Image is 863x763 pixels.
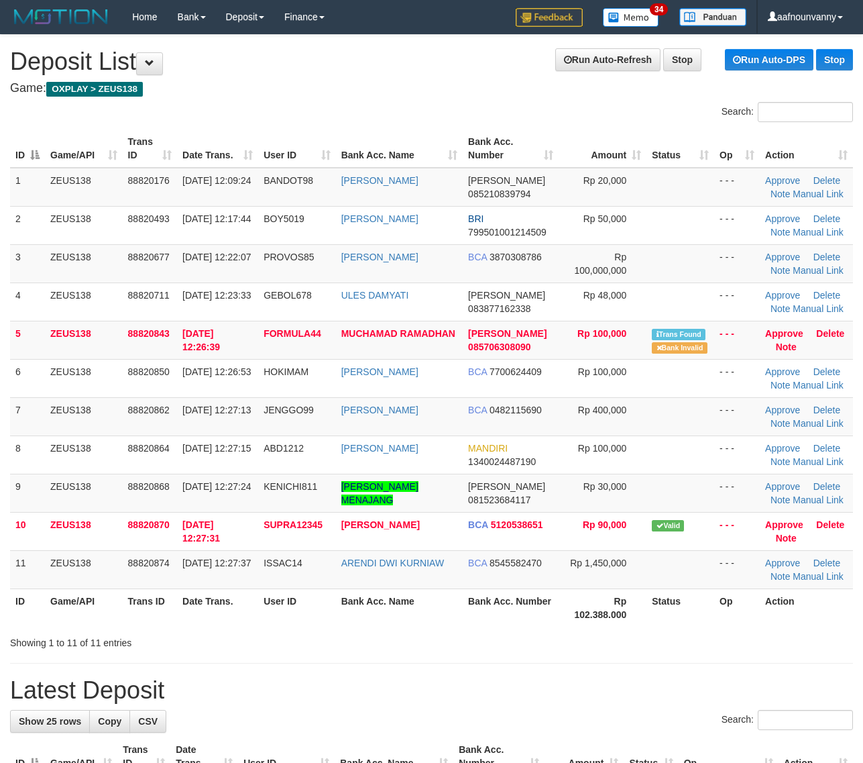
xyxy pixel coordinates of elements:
[341,213,418,224] a: [PERSON_NAME]
[10,7,112,27] img: MOTION_logo.png
[490,405,542,415] span: Copy 0482115690 to clipboard
[603,8,659,27] img: Button%20Memo.svg
[816,519,844,530] a: Delete
[583,175,627,186] span: Rp 20,000
[10,512,45,550] td: 10
[765,213,800,224] a: Approve
[341,328,455,339] a: MUCHAMAD RAMADHAN
[770,456,791,467] a: Note
[813,481,840,492] a: Delete
[583,519,626,530] span: Rp 90,000
[574,252,626,276] span: Rp 100,000,000
[646,130,714,168] th: Status: activate to sort column ascending
[10,48,853,75] h1: Deposit List
[760,130,853,168] th: Action: activate to sort column ascending
[182,328,220,352] span: [DATE] 12:26:39
[765,290,800,301] a: Approve
[770,418,791,429] a: Note
[793,380,844,391] a: Manual Link
[10,436,45,474] td: 8
[468,495,530,505] span: Copy 081523684117 to clipboard
[10,206,45,244] td: 2
[490,366,542,377] span: Copy 7700624409 to clipboard
[770,189,791,199] a: Note
[264,519,323,530] span: SUPRA12345
[468,342,530,352] span: Copy 085706308090 to clipboard
[813,558,840,568] a: Delete
[463,589,559,627] th: Bank Acc. Number
[341,519,420,530] a: [PERSON_NAME]
[583,213,627,224] span: Rp 50,000
[46,82,143,97] span: OXPLAY > ZEUS138
[490,558,542,568] span: Copy 8545582470 to clipboard
[341,252,418,262] a: [PERSON_NAME]
[182,366,251,377] span: [DATE] 12:26:53
[816,49,853,70] a: Stop
[714,550,760,589] td: - - -
[793,418,844,429] a: Manual Link
[813,175,840,186] a: Delete
[10,82,853,95] h4: Game:
[793,495,844,505] a: Manual Link
[129,710,166,733] a: CSV
[336,130,463,168] th: Bank Acc. Name: activate to sort column ascending
[45,283,123,321] td: ZEUS138
[341,443,418,454] a: [PERSON_NAME]
[555,48,660,71] a: Run Auto-Refresh
[714,321,760,359] td: - - -
[341,175,418,186] a: [PERSON_NAME]
[758,710,853,730] input: Search:
[663,48,701,71] a: Stop
[770,265,791,276] a: Note
[264,443,304,454] span: ABD1212
[128,558,170,568] span: 88820874
[714,283,760,321] td: - - -
[770,303,791,314] a: Note
[45,130,123,168] th: Game/API: activate to sort column ascending
[45,550,123,589] td: ZEUS138
[10,244,45,283] td: 3
[128,481,170,492] span: 88820868
[128,366,170,377] span: 88820850
[45,436,123,474] td: ZEUS138
[10,589,45,627] th: ID
[341,366,418,377] a: [PERSON_NAME]
[182,213,251,224] span: [DATE] 12:17:44
[813,213,840,224] a: Delete
[646,589,714,627] th: Status
[10,710,90,733] a: Show 25 rows
[182,290,251,301] span: [DATE] 12:23:33
[10,283,45,321] td: 4
[765,558,800,568] a: Approve
[468,328,546,339] span: [PERSON_NAME]
[182,481,251,492] span: [DATE] 12:27:24
[793,265,844,276] a: Manual Link
[463,130,559,168] th: Bank Acc. Number: activate to sort column ascending
[128,175,170,186] span: 88820176
[177,589,258,627] th: Date Trans.
[341,290,409,301] a: ULES DAMYATI
[10,550,45,589] td: 11
[776,533,797,544] a: Note
[45,244,123,283] td: ZEUS138
[19,716,81,727] span: Show 25 rows
[10,321,45,359] td: 5
[177,130,258,168] th: Date Trans.: activate to sort column ascending
[264,481,317,492] span: KENICHI811
[652,329,705,340] span: Similar transaction found
[10,397,45,436] td: 7
[714,130,760,168] th: Op: activate to sort column ascending
[725,49,813,70] a: Run Auto-DPS
[10,359,45,397] td: 6
[652,342,707,354] span: Bank is not match
[128,290,170,301] span: 88820711
[128,519,170,530] span: 88820870
[468,213,483,224] span: BRI
[559,589,646,627] th: Rp 102.388.000
[765,366,800,377] a: Approve
[583,481,627,492] span: Rp 30,000
[793,456,844,467] a: Manual Link
[813,405,840,415] a: Delete
[468,558,487,568] span: BCA
[123,589,177,627] th: Trans ID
